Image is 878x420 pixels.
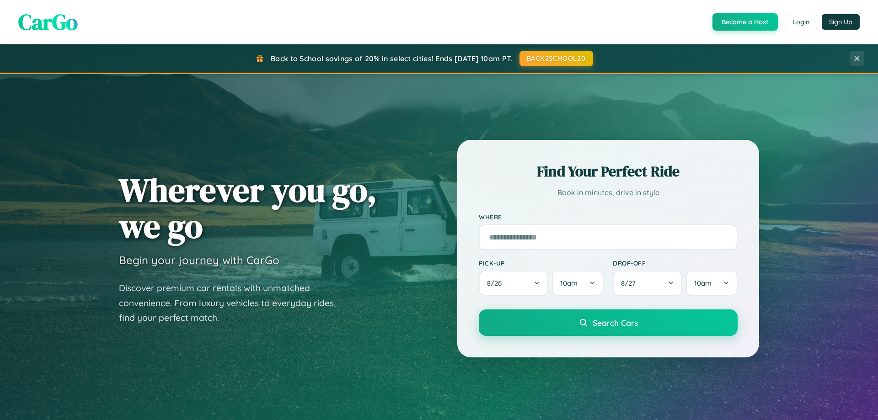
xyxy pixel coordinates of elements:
span: 8 / 26 [487,279,506,287]
label: Drop-off [613,259,738,267]
p: Book in minutes, drive in style [479,186,738,199]
button: 10am [552,271,604,296]
h1: Wherever you go, we go [119,172,377,244]
span: Back to School savings of 20% in select cities! Ends [DATE] 10am PT. [271,54,512,63]
label: Where [479,213,738,221]
span: Search Cars [593,318,638,328]
button: Become a Host [712,13,778,31]
span: 10am [694,279,712,287]
button: BACK2SCHOOL20 [519,51,593,66]
button: 8/26 [479,271,548,296]
button: 8/27 [613,271,682,296]
button: Sign Up [822,14,860,30]
button: 10am [686,271,738,296]
button: Search Cars [479,309,738,336]
button: Login [785,14,817,30]
label: Pick-up [479,259,604,267]
h3: Begin your journey with CarGo [119,253,279,267]
span: CarGo [18,7,78,37]
span: 8 / 27 [621,279,640,287]
h2: Find Your Perfect Ride [479,161,738,181]
p: Discover premium car rentals with unmatched convenience. From luxury vehicles to everyday rides, ... [119,281,348,325]
span: 10am [560,279,578,287]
